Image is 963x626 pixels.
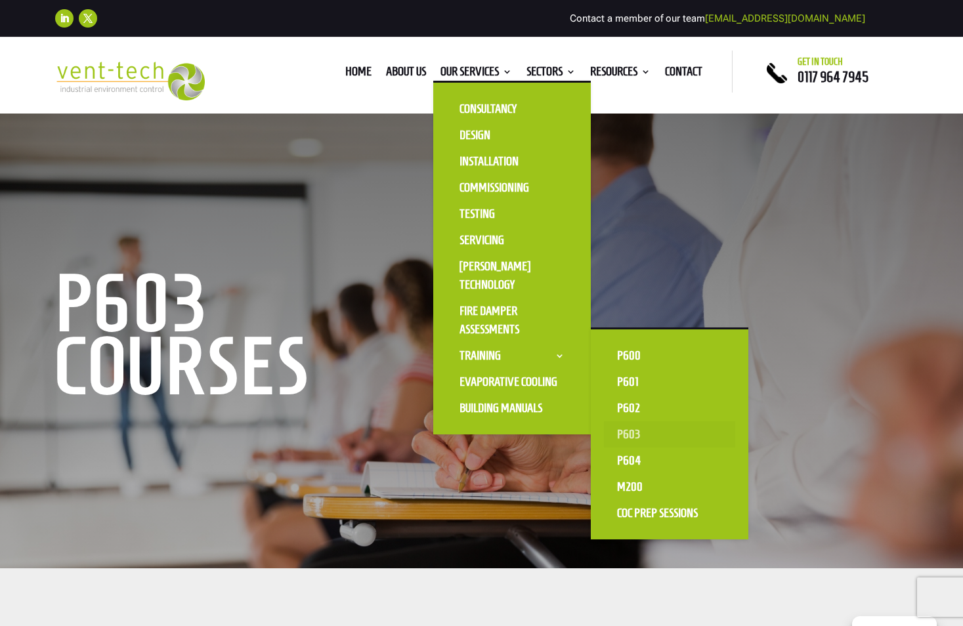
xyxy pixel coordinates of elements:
[526,67,576,81] a: Sectors
[604,395,735,421] a: P602
[798,56,843,67] span: Get in touch
[705,12,865,24] a: [EMAIL_ADDRESS][DOMAIN_NAME]
[55,62,205,100] img: 2023-09-27T08_35_16.549ZVENT-TECH---Clear-background
[604,500,735,526] a: CoC Prep Sessions
[446,227,578,253] a: Servicing
[446,122,578,148] a: Design
[446,148,578,175] a: Installation
[798,69,868,85] a: 0117 964 7945
[440,67,512,81] a: Our Services
[604,448,735,474] a: P604
[665,67,702,81] a: Contact
[55,272,456,404] h1: P603 Courses
[604,474,735,500] a: M200
[604,369,735,395] a: P601
[386,67,426,81] a: About us
[345,67,372,81] a: Home
[446,343,578,369] a: Training
[55,9,74,28] a: Follow on LinkedIn
[446,395,578,421] a: Building Manuals
[79,9,97,28] a: Follow on X
[446,201,578,227] a: Testing
[446,175,578,201] a: Commissioning
[446,369,578,395] a: Evaporative Cooling
[446,298,578,343] a: Fire Damper Assessments
[604,421,735,448] a: P603
[570,12,865,24] span: Contact a member of our team
[446,253,578,298] a: [PERSON_NAME] Technology
[604,343,735,369] a: P600
[590,67,651,81] a: Resources
[446,96,578,122] a: Consultancy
